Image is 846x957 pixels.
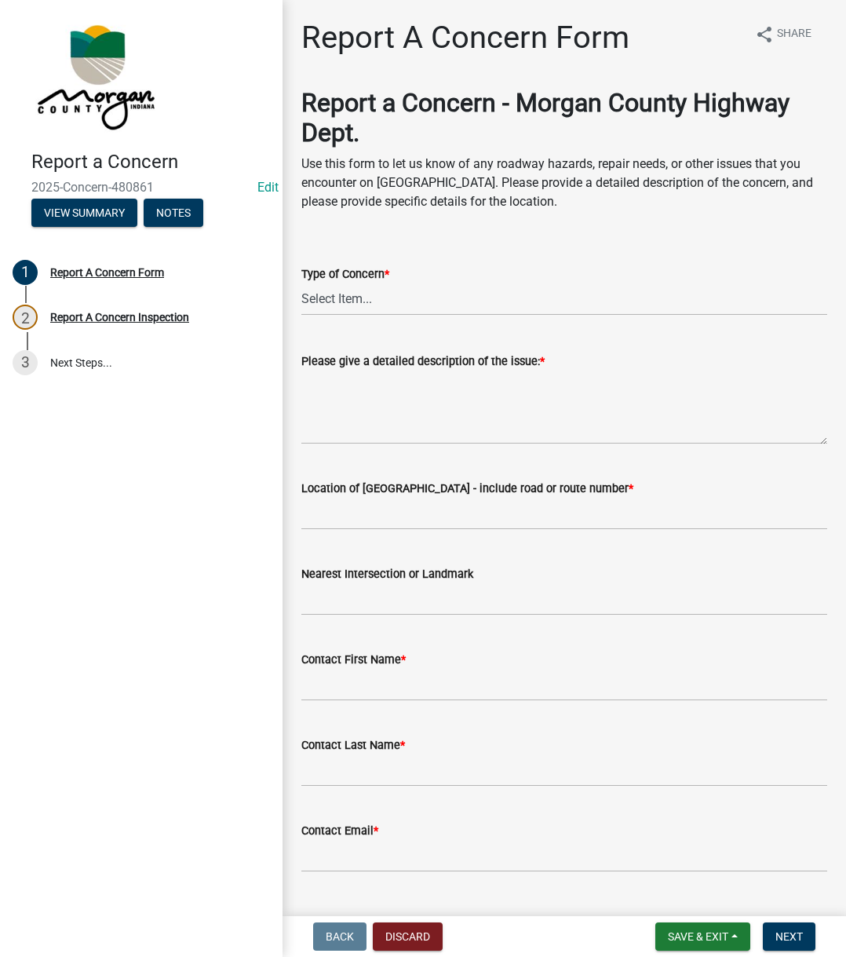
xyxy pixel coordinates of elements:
[326,930,354,943] span: Back
[777,25,811,44] span: Share
[301,569,473,580] label: Nearest Intersection or Landmark
[301,655,406,666] label: Contact First Name
[301,88,789,148] strong: Report a Concern - Morgan County Highway Dept.
[144,199,203,227] button: Notes
[301,484,633,495] label: Location of [GEOGRAPHIC_DATA] - include road or route number
[763,922,815,951] button: Next
[301,155,827,211] p: Use this form to let us know of any roadway hazards, repair needs, or other issues that you encou...
[31,180,251,195] span: 2025-Concern-480861
[50,312,189,323] div: Report A Concern Inspection
[13,260,38,285] div: 1
[373,922,443,951] button: Discard
[301,826,378,837] label: Contact Email
[742,19,824,49] button: shareShare
[301,740,405,751] label: Contact Last Name
[31,207,137,220] wm-modal-confirm: Summary
[13,350,38,375] div: 3
[31,16,158,134] img: Morgan County, Indiana
[13,305,38,330] div: 2
[50,267,164,278] div: Report A Concern Form
[313,922,366,951] button: Back
[257,180,279,195] wm-modal-confirm: Edit Application Number
[301,19,629,57] h1: Report A Concern Form
[257,180,279,195] a: Edit
[301,356,545,367] label: Please give a detailed description of the issue:
[144,207,203,220] wm-modal-confirm: Notes
[655,922,750,951] button: Save & Exit
[755,25,774,44] i: share
[668,930,728,943] span: Save & Exit
[775,930,803,943] span: Next
[31,199,137,227] button: View Summary
[301,269,389,280] label: Type of Concern
[31,151,270,174] h4: Report a Concern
